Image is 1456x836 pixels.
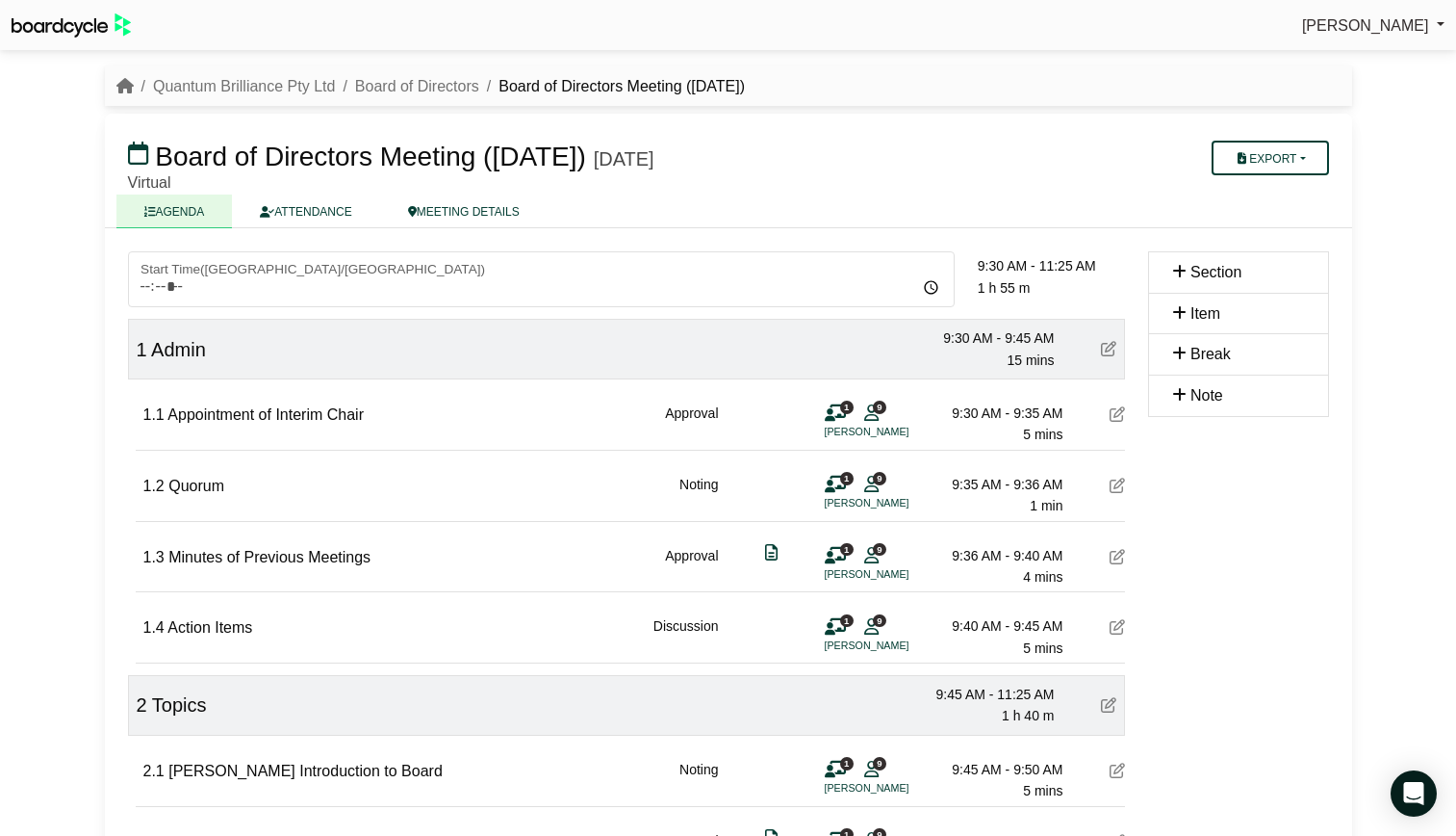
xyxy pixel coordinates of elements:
li: [PERSON_NAME] [825,780,969,797]
div: 9:30 AM - 9:45 AM [920,327,1055,349]
span: Quorum [168,478,224,494]
span: 9 [873,757,886,770]
span: 15 mins [1007,353,1054,368]
span: Board of Directors Meeting ([DATE]) [155,142,586,171]
span: 1.1 [143,406,165,423]
span: 1 [840,401,854,413]
span: 1 h 55 m [978,280,1030,296]
span: 2.1 [143,763,165,779]
div: 9:35 AM - 9:36 AM [929,474,1063,495]
span: 1 [840,614,854,627]
span: 5 mins [1023,783,1062,798]
span: 1 min [1030,498,1062,513]
div: 9:30 AM - 11:25 AM [978,255,1125,276]
a: AGENDA [116,195,233,228]
span: 9 [873,614,886,627]
span: 1.3 [143,549,165,565]
span: Note [1190,387,1223,404]
a: Quantum Brilliance Pty Ltd [153,78,335,94]
span: Appointment of Interim Chair [167,406,364,423]
span: 1 [840,543,854,556]
span: 1 [840,757,854,770]
div: Discussion [653,615,719,659]
button: Export [1212,141,1328,175]
a: [PERSON_NAME] [1302,13,1444,39]
span: Break [1190,346,1231,362]
span: Item [1190,305,1220,322]
li: [PERSON_NAME] [825,495,969,511]
div: 9:36 AM - 9:40 AM [929,545,1063,566]
div: [DATE] [594,147,654,170]
span: 2 [137,694,147,716]
div: Approval [665,403,718,446]
div: 9:40 AM - 9:45 AM [929,615,1063,637]
div: 9:45 AM - 9:50 AM [929,759,1063,780]
span: [PERSON_NAME] Introduction to Board [168,763,443,779]
span: 1 h 40 m [1002,708,1054,723]
span: 1.2 [143,478,165,494]
a: Board of Directors [355,78,479,94]
span: 1 [840,472,854,484]
div: Open Intercom Messenger [1391,771,1437,817]
div: Noting [679,759,718,802]
span: Topics [152,694,207,716]
span: 9 [873,543,886,556]
span: Admin [151,339,206,360]
span: 1 [137,339,147,360]
span: Virtual [128,174,171,191]
div: Noting [679,474,718,517]
span: [PERSON_NAME] [1302,17,1429,34]
span: 4 mins [1023,569,1062,585]
span: Section [1190,264,1241,280]
div: Approval [665,545,718,588]
a: ATTENDANCE [232,195,379,228]
a: MEETING DETAILS [380,195,548,228]
li: [PERSON_NAME] [825,566,969,583]
nav: breadcrumb [116,74,746,99]
span: Minutes of Previous Meetings [168,549,370,565]
span: 1.4 [143,619,165,636]
span: 5 mins [1023,640,1062,656]
img: BoardcycleBlackGreen-aaafeed430059cb809a45853b8cf6d952af9d84e6e89e1f1685b34bfd5cb7d64.svg [12,13,131,38]
li: [PERSON_NAME] [825,424,969,440]
li: [PERSON_NAME] [825,638,969,654]
span: 9 [873,401,886,413]
span: 9 [873,472,886,484]
li: Board of Directors Meeting ([DATE]) [479,74,745,99]
div: 9:45 AM - 11:25 AM [920,684,1055,705]
span: Action Items [167,619,252,636]
div: 9:30 AM - 9:35 AM [929,403,1063,424]
span: 5 mins [1023,427,1062,442]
